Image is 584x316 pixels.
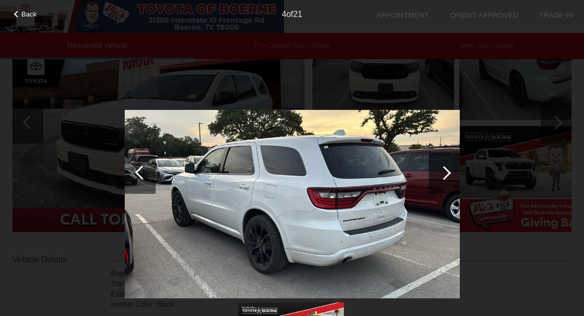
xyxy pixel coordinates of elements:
a: Credit Approved [449,11,519,19]
a: Appointment [376,11,429,19]
span: Back [22,10,37,18]
span: 4 [281,10,286,19]
img: image.aspx [125,110,460,299]
a: Trade-In [539,11,574,19]
span: 21 [293,10,303,19]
